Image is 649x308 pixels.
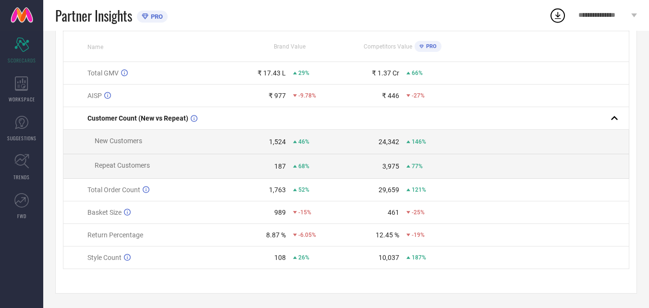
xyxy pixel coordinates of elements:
div: 187 [274,162,286,170]
span: Total Order Count [87,186,140,194]
span: Return Percentage [87,231,143,239]
span: 52% [298,186,309,193]
span: New Customers [95,137,142,145]
span: WORKSPACE [9,96,35,103]
div: 989 [274,209,286,216]
span: Repeat Customers [95,161,150,169]
span: 46% [298,138,309,145]
div: 108 [274,254,286,261]
span: 66% [412,70,423,76]
div: 24,342 [379,138,399,146]
span: -25% [412,209,425,216]
div: ₹ 446 [382,92,399,99]
span: -15% [298,209,311,216]
div: 12.45 % [376,231,399,239]
div: 29,659 [379,186,399,194]
span: 146% [412,138,426,145]
div: 1,763 [269,186,286,194]
span: Basket Size [87,209,122,216]
span: 187% [412,254,426,261]
span: -9.78% [298,92,316,99]
span: 29% [298,70,309,76]
span: Partner Insights [55,6,132,25]
div: ₹ 1.37 Cr [372,69,399,77]
span: Competitors Value [364,43,412,50]
span: -19% [412,232,425,238]
div: ₹ 977 [269,92,286,99]
span: PRO [148,13,163,20]
span: Total GMV [87,69,119,77]
span: PRO [424,43,437,49]
span: SUGGESTIONS [7,135,37,142]
span: 68% [298,163,309,170]
div: Open download list [549,7,566,24]
span: FWD [17,212,26,220]
span: Customer Count (New vs Repeat) [87,114,188,122]
div: ₹ 17.43 L [257,69,286,77]
span: TRENDS [13,173,30,181]
span: 26% [298,254,309,261]
span: Style Count [87,254,122,261]
span: Name [87,44,103,50]
div: 8.87 % [266,231,286,239]
span: Brand Value [274,43,306,50]
span: AISP [87,92,102,99]
span: -6.05% [298,232,316,238]
span: 77% [412,163,423,170]
span: SCORECARDS [8,57,36,64]
div: 10,037 [379,254,399,261]
span: 121% [412,186,426,193]
div: 461 [388,209,399,216]
div: 1,524 [269,138,286,146]
span: -27% [412,92,425,99]
div: 3,975 [382,162,399,170]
